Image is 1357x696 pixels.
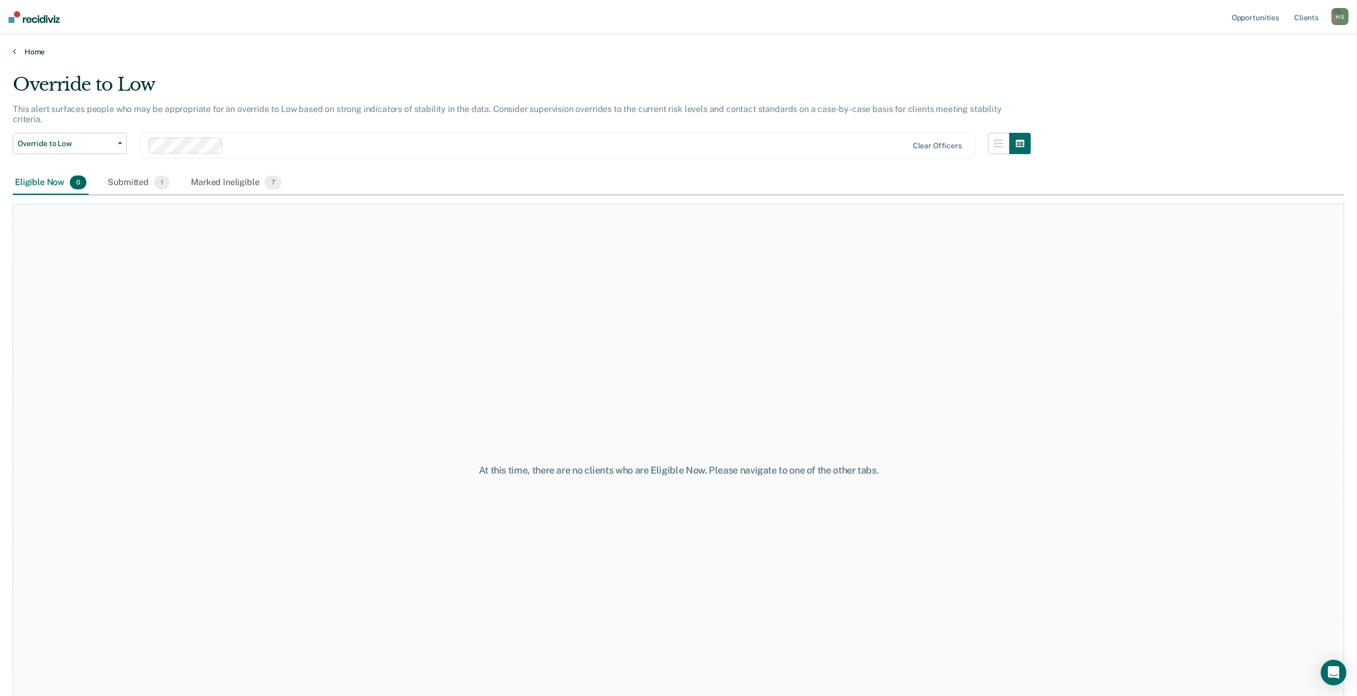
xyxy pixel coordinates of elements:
[264,175,281,189] span: 7
[13,104,1002,124] p: This alert surfaces people who may be appropriate for an override to Low based on strong indicato...
[189,171,284,195] div: Marked Ineligible7
[13,171,89,195] div: Eligible Now0
[106,171,172,195] div: Submitted1
[1331,8,1348,25] button: HS
[13,133,127,154] button: Override to Low
[70,175,86,189] span: 0
[18,139,114,148] span: Override to Low
[346,465,1011,476] div: At this time, there are no clients who are Eligible Now. Please navigate to one of the other tabs.
[1331,8,1348,25] div: H S
[913,141,962,150] div: Clear officers
[154,175,170,189] span: 1
[13,74,1031,104] div: Override to Low
[13,47,1344,57] a: Home
[1321,660,1346,685] div: Open Intercom Messenger
[9,11,60,23] img: Recidiviz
